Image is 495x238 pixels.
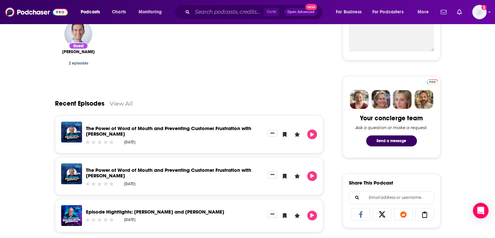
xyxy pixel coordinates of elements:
button: Play [307,129,317,139]
div: Open Intercom Messenger [473,203,488,218]
img: Podchaser Pro [427,79,438,84]
a: Charts [108,7,130,17]
button: Bookmark Episode [280,171,290,181]
div: Guest [69,42,88,49]
span: For Podcasters [372,7,404,17]
button: Play [307,211,317,220]
span: Logged in as amoscac10 [472,5,487,19]
svg: Add a profile image [481,5,487,10]
input: Email address or username... [354,191,429,204]
span: Open Advanced [287,10,314,14]
span: Ctrl K [264,8,279,16]
a: The Power of Word of Mouth and Preventing Customer Frustration with John Goodman [86,125,251,137]
button: Leave a Rating [292,171,302,181]
input: Search podcasts, credits, & more... [192,7,264,17]
button: Bookmark Episode [280,129,290,139]
button: Play [307,171,317,181]
a: The Power of Word of Mouth and Preventing Customer Frustration with John Goodman [86,167,251,179]
button: Send a message [366,135,417,146]
button: Show More Button [268,129,277,137]
button: Leave a Rating [292,129,302,139]
a: Share on Facebook [351,208,370,220]
span: [PERSON_NAME] [62,49,95,54]
img: Jon Profile [414,90,433,109]
button: Open AdvancedNew [284,8,317,16]
button: open menu [368,7,413,17]
button: Show More Button [268,171,277,178]
div: Your concierge team [360,114,423,122]
button: open menu [331,7,370,17]
img: Jules Profile [393,90,412,109]
a: Show notifications dropdown [438,7,449,18]
span: Podcasts [81,7,100,17]
div: 2 episodes [60,61,97,66]
a: Show notifications dropdown [454,7,464,18]
img: The Power of Word of Mouth and Preventing Customer Frustration with John Goodman [61,122,82,142]
button: open menu [413,7,437,17]
a: Share on Reddit [394,208,413,220]
img: The Power of Word of Mouth and Preventing Customer Frustration with John Goodman [61,163,82,184]
a: Gregorio Uglioni [62,49,95,54]
span: New [305,4,317,10]
img: Sydney Profile [350,90,369,109]
a: View All [110,100,133,107]
button: Bookmark Episode [280,211,290,220]
a: Pro website [427,78,438,84]
a: Recent Episodes [55,99,104,108]
h3: Share This Podcast [349,180,393,186]
div: Community Rating: 0 out of 5 [85,140,114,145]
span: More [418,7,429,17]
span: Monitoring [139,7,162,17]
button: Show More Button [268,211,277,218]
button: open menu [134,7,170,17]
img: Podchaser - Follow, Share and Rate Podcasts [5,6,68,18]
span: Charts [112,7,126,17]
a: Episode Hightlights: Tyler DeLarm and Mike Robinson [86,209,224,215]
div: Ask a question or make a request. [355,125,428,130]
button: Show profile menu [472,5,487,19]
a: Copy Link [415,208,434,220]
img: Gregorio Uglioni [64,20,92,48]
a: Share on X/Twitter [373,208,392,220]
div: Community Rating: 0 out of 5 [85,181,114,186]
img: User Profile [472,5,487,19]
div: Search followers [349,191,434,204]
button: Leave a Rating [292,211,302,220]
div: Search podcasts, credits, & more... [181,5,329,20]
div: [DATE] [124,140,135,144]
div: Community Rating: 0 out of 5 [85,217,114,222]
div: [DATE] [124,182,135,186]
span: For Business [336,7,362,17]
img: Barbara Profile [371,90,390,109]
button: open menu [76,7,108,17]
div: [DATE] [124,217,135,222]
img: Episode Hightlights: Tyler DeLarm and Mike Robinson [61,205,82,226]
